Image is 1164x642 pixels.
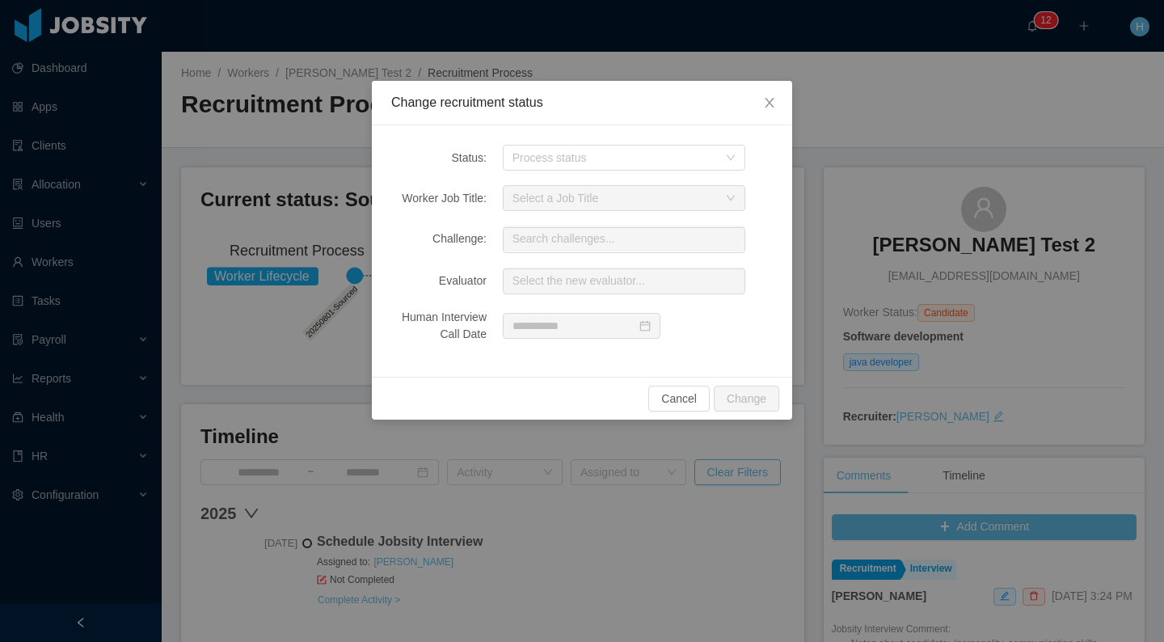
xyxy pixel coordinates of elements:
i: icon: calendar [639,320,651,332]
button: Close [747,81,792,126]
button: Cancel [648,386,710,412]
div: Status: [391,150,487,167]
i: icon: close [763,96,776,109]
i: icon: down [726,153,736,164]
div: Worker Job Title: [391,190,487,207]
div: Change recruitment status [391,94,773,112]
i: icon: down [726,193,736,205]
div: Challenge: [391,230,487,247]
div: Evaluator [391,272,487,289]
div: Human Interview Call Date [391,309,487,343]
div: Select a Job Title [512,190,718,206]
div: Process status [512,150,718,166]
